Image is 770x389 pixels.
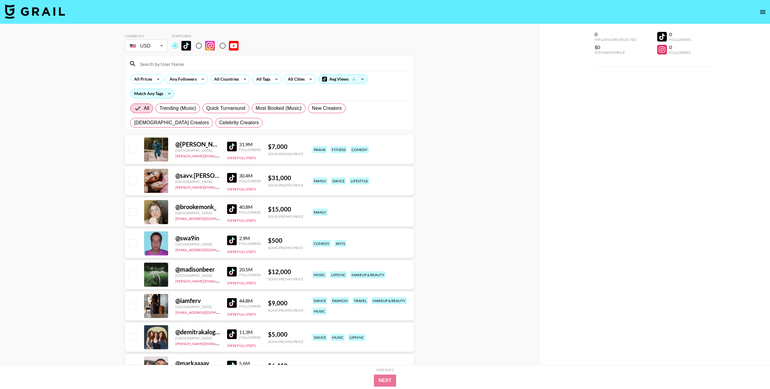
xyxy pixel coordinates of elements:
div: Followers [669,50,691,55]
span: Trending (Music) [159,105,196,112]
div: Song Promo Price [268,339,303,344]
div: travel [353,297,368,304]
div: dance [313,334,327,341]
div: 0 [595,31,636,37]
div: 44.8M [239,298,261,304]
div: lifestyle [350,178,369,184]
div: $ 5,000 [268,331,303,338]
div: 5.6M [239,360,261,366]
img: TikTok [227,204,237,214]
div: All Tags [253,75,272,84]
a: [PERSON_NAME][EMAIL_ADDRESS][DOMAIN_NAME] [175,184,264,190]
img: TikTok [227,142,237,151]
div: comedy [350,146,369,153]
div: makeup & beauty [371,297,407,304]
div: Match Any Tags [131,89,174,98]
div: Estimated Price [595,50,636,55]
button: open drawer [757,6,769,18]
div: @ demitrakalogeras [175,328,220,336]
img: TikTok [227,329,237,339]
div: 11.3M [239,329,261,335]
div: [GEOGRAPHIC_DATA] [175,148,220,153]
div: @ iamferv [175,297,220,304]
div: fashion [331,297,349,304]
span: All [144,105,149,112]
div: [GEOGRAPHIC_DATA] [175,304,220,309]
div: 40.8M [239,204,261,210]
div: @ markaaaay [175,360,220,367]
div: Step 1 of 2 [376,368,394,372]
div: 20.5M [239,267,261,273]
a: [PERSON_NAME][EMAIL_ADDRESS][DOMAIN_NAME] [175,340,264,346]
div: Platform [172,34,243,38]
div: Song Promo Price [268,183,303,187]
div: music [313,308,326,315]
div: Song Promo Price [268,308,303,313]
button: View Full Stats [227,312,256,316]
div: Followers [239,147,261,152]
div: skits [334,240,346,247]
img: YouTube [229,41,239,51]
a: [EMAIL_ADDRESS][DOMAIN_NAME] [175,309,236,315]
div: Followers [239,304,261,308]
div: Currency [125,34,167,38]
input: Search by User Name [136,59,410,69]
img: TikTok [227,361,237,370]
button: View Full Stats [227,218,256,223]
a: [PERSON_NAME][EMAIL_ADDRESS][DOMAIN_NAME] [175,278,264,283]
div: @ madisonbeer [175,266,220,273]
div: All Cities [284,75,306,84]
div: 31.9M [239,141,261,147]
div: Followers [669,37,691,42]
div: USD [126,41,166,51]
img: TikTok [227,173,237,183]
div: family [313,209,328,216]
span: [DEMOGRAPHIC_DATA] Creators [134,119,209,126]
div: 30.4M [239,173,261,179]
div: $ 9,000 [268,299,303,307]
div: lipsync [330,271,347,278]
button: View Full Stats [227,281,256,285]
div: [GEOGRAPHIC_DATA] [175,242,220,246]
div: $ 7,000 [268,143,303,150]
img: Grail Talent [5,4,65,19]
button: Next [374,375,396,387]
button: View Full Stats [227,249,256,254]
div: Followers [239,210,261,215]
div: Followers [239,179,261,183]
button: View Full Stats [227,343,256,348]
span: Quick Turnaround [206,105,245,112]
div: music [331,334,345,341]
div: Any Followers [166,75,198,84]
div: family [313,178,328,184]
div: $0 [595,44,636,50]
div: 0 [669,44,691,50]
div: $ 500 [268,237,303,244]
div: Followers [239,241,261,246]
div: 0 [669,31,691,37]
div: dance [313,297,327,304]
img: TikTok [227,298,237,308]
div: Song Promo Price [268,152,303,156]
img: TikTok [227,236,237,245]
div: fitness [331,146,347,153]
div: All Countries [211,75,240,84]
span: Most Booked (Music) [256,105,302,112]
div: Song Promo Price [268,214,303,219]
div: Influencers Selected [595,37,636,42]
button: View Full Stats [227,187,256,191]
a: [EMAIL_ADDRESS][DOMAIN_NAME] [175,246,236,252]
div: dance [331,178,346,184]
div: makeup & beauty [350,271,386,278]
div: 2.9M [239,235,261,241]
div: @ brookemonk_ [175,203,220,211]
div: $ 15,000 [268,205,303,213]
div: [GEOGRAPHIC_DATA] [175,211,220,215]
div: Song Promo Price [268,245,303,250]
div: Avg Views [319,75,367,84]
div: music [313,271,326,278]
div: Song Promo Price [268,277,303,281]
img: TikTok [227,267,237,276]
div: [GEOGRAPHIC_DATA] [175,179,220,184]
div: [GEOGRAPHIC_DATA] [175,273,220,278]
